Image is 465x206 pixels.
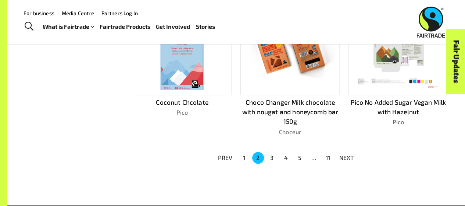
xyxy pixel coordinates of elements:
[43,21,94,32] a: What is Fairtrade
[240,128,340,136] p: Choceur
[252,152,264,164] button: page 2
[133,98,232,107] p: Coconut Chcolate
[20,17,38,36] a: Toggle Search
[156,21,190,32] a: Get Involved
[214,151,237,164] button: PREV
[280,152,292,164] button: Go to page 4
[24,10,54,16] a: For business
[308,153,320,162] div: …
[335,151,358,164] button: NEXT
[218,153,233,162] p: PREV
[266,152,278,164] button: Go to page 3
[348,118,448,126] p: Pico
[101,10,138,16] a: Partners Log In
[99,21,150,32] a: Fairtrade Products
[214,151,358,164] nav: pagination navigation
[348,98,448,117] p: Pico No Added Sugar Vegan Milk with Hazelnut
[196,21,215,32] a: Stories
[133,108,232,117] p: Pico
[240,98,340,126] p: Choco Changer Milk chocolate with nougat and honeycomb bar 150g
[417,7,445,38] img: Fairtrade Australia New Zealand logo
[238,152,250,164] button: Go to page 1
[339,153,354,162] p: NEXT
[322,152,334,164] button: Go to page 11
[62,10,94,16] a: Media Centre
[294,152,306,164] button: Go to page 5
